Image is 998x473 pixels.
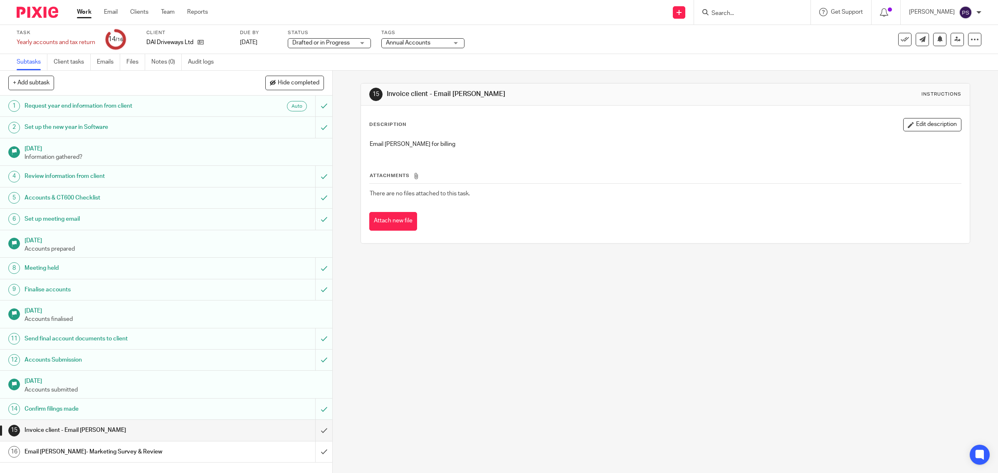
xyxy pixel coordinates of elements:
[188,54,220,70] a: Audit logs
[8,403,20,415] div: 14
[370,140,961,148] p: Email [PERSON_NAME] for billing
[370,173,410,178] span: Attachments
[146,30,230,36] label: Client
[25,262,213,274] h1: Meeting held
[17,54,47,70] a: Subtasks
[287,101,307,111] div: Auto
[25,315,324,323] p: Accounts finalised
[146,38,193,47] p: DAI Driveways Ltd
[126,54,145,70] a: Files
[8,284,20,296] div: 9
[77,8,91,16] a: Work
[151,54,182,70] a: Notes (0)
[292,40,350,46] span: Drafted or in Progress
[8,446,20,458] div: 16
[8,262,20,274] div: 8
[25,424,213,436] h1: Invoice client - Email [PERSON_NAME]
[8,100,20,112] div: 1
[25,153,324,161] p: Information gathered?
[8,192,20,204] div: 5
[130,8,148,16] a: Clients
[8,213,20,225] div: 6
[959,6,972,19] img: svg%3E
[25,305,324,315] h1: [DATE]
[97,54,120,70] a: Emails
[387,90,683,99] h1: Invoice client - Email [PERSON_NAME]
[921,91,961,98] div: Instructions
[25,333,213,345] h1: Send final account documents to client
[17,7,58,18] img: Pixie
[369,212,417,231] button: Attach new file
[711,10,786,17] input: Search
[108,34,123,44] div: 14
[25,403,213,415] h1: Confirm filings made
[369,121,406,128] p: Description
[278,80,319,86] span: Hide completed
[240,30,277,36] label: Due by
[161,8,175,16] a: Team
[265,76,324,90] button: Hide completed
[104,8,118,16] a: Email
[909,8,955,16] p: [PERSON_NAME]
[8,122,20,133] div: 2
[8,354,20,366] div: 12
[17,30,95,36] label: Task
[369,88,383,101] div: 15
[25,170,213,182] h1: Review information from client
[831,9,863,15] span: Get Support
[8,76,54,90] button: + Add subtask
[8,425,20,436] div: 15
[25,354,213,366] h1: Accounts Submission
[8,171,20,182] div: 4
[187,8,208,16] a: Reports
[25,283,213,296] h1: Finalise accounts
[370,191,470,197] span: There are no files attached to this task.
[288,30,371,36] label: Status
[25,386,324,394] p: Accounts submitted
[25,213,213,225] h1: Set up meeting email
[25,375,324,385] h1: [DATE]
[25,100,213,112] h1: Request year end information from client
[25,446,213,458] h1: Email [PERSON_NAME]- Marketing Survey & Review
[25,234,324,245] h1: [DATE]
[25,192,213,204] h1: Accounts & CT600 Checklist
[240,39,257,45] span: [DATE]
[381,30,464,36] label: Tags
[25,121,213,133] h1: Set up the new year in Software
[17,38,95,47] div: Yearly accounts and tax return
[25,245,324,253] p: Accounts prepared
[116,37,123,42] small: /16
[54,54,91,70] a: Client tasks
[386,40,430,46] span: Annual Accounts
[8,333,20,345] div: 11
[903,118,961,131] button: Edit description
[25,143,324,153] h1: [DATE]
